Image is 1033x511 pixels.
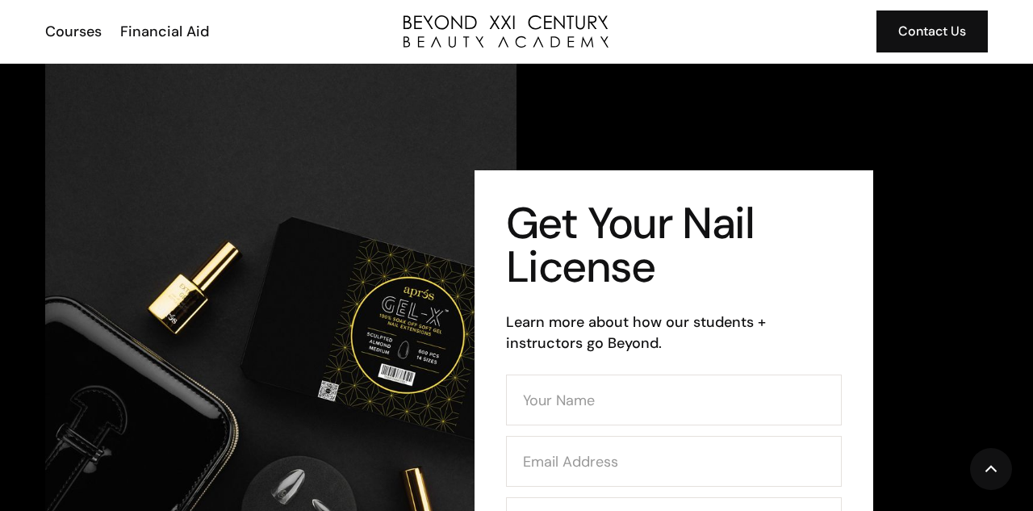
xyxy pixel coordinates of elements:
[120,21,209,42] div: Financial Aid
[45,21,102,42] div: Courses
[506,436,842,487] input: Email Address
[110,21,217,42] a: Financial Aid
[506,375,842,425] input: Your Name
[876,10,988,52] a: Contact Us
[404,15,609,48] a: home
[506,202,842,289] h1: Get Your Nail License
[898,21,966,42] div: Contact Us
[506,312,842,354] h6: Learn more about how our students + instructors go Beyond.
[35,21,110,42] a: Courses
